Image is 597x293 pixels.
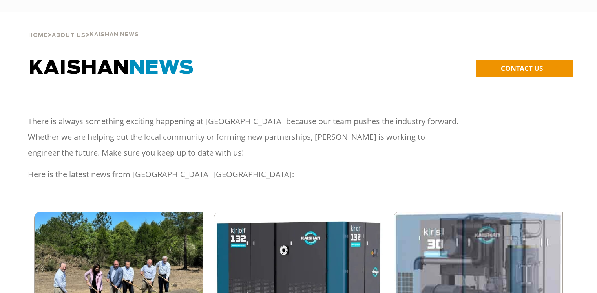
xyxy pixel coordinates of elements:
span: NEWS [129,59,194,78]
a: Home [28,31,47,38]
p: There is always something exciting happening at [GEOGRAPHIC_DATA] because our team pushes the ind... [28,114,458,161]
span: CONTACT US [501,64,543,73]
a: About Us [52,31,86,38]
span: Kaishan News [90,32,139,37]
div: > > [28,12,139,42]
span: About Us [52,33,86,38]
span: Home [28,33,47,38]
p: Here is the latest news from [GEOGRAPHIC_DATA] [GEOGRAPHIC_DATA]: [28,167,458,182]
span: KAISHAN [29,59,194,78]
a: CONTACT US [476,60,573,77]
